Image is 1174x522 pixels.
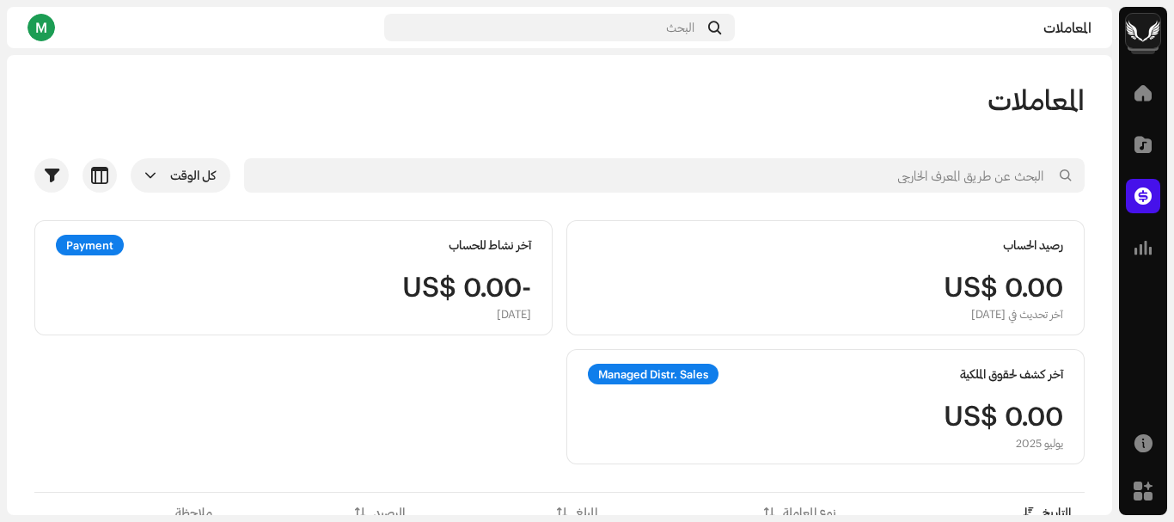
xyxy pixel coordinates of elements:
[666,21,694,34] span: البحث
[944,307,1063,321] div: آخر تحديث في [DATE]
[244,158,1085,193] input: البحث عن طريق المعرف الخارجي
[144,158,156,193] div: dropdown trigger
[163,158,217,193] span: كل الوقت
[374,504,405,521] div: الرصيد
[783,504,836,521] div: نوع المعاملة
[449,238,531,252] div: آخر نشاط للحساب
[56,235,124,255] div: Payment
[402,307,531,321] div: [DATE]
[742,21,1091,34] div: المعاملات
[988,83,1085,117] span: المعاملات
[960,367,1063,381] div: آخر كشف لحقوق الملكية
[28,14,55,41] div: M
[588,364,718,384] div: Managed Distr. Sales
[1003,238,1063,252] div: رصيد الحساب
[944,436,1063,450] div: يوليو 2025
[1126,14,1160,48] img: 33004b37-325d-4a8b-b51f-c12e9b964943
[576,504,597,521] div: المبلغ
[1043,504,1071,521] div: التاريخ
